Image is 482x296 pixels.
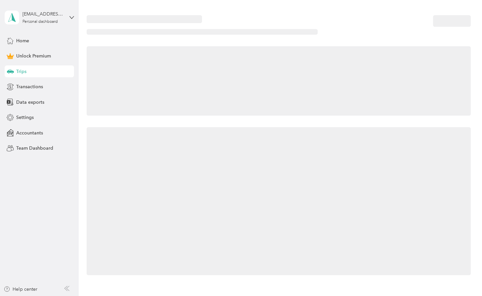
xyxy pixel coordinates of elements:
[16,129,43,136] span: Accountants
[4,286,37,293] button: Help center
[16,114,34,121] span: Settings
[16,37,29,44] span: Home
[16,145,53,152] span: Team Dashboard
[16,99,44,106] span: Data exports
[445,259,482,296] iframe: Everlance-gr Chat Button Frame
[22,11,64,18] div: [EMAIL_ADDRESS][DOMAIN_NAME]
[22,20,58,24] div: Personal dashboard
[16,68,26,75] span: Trips
[16,83,43,90] span: Transactions
[16,53,51,59] span: Unlock Premium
